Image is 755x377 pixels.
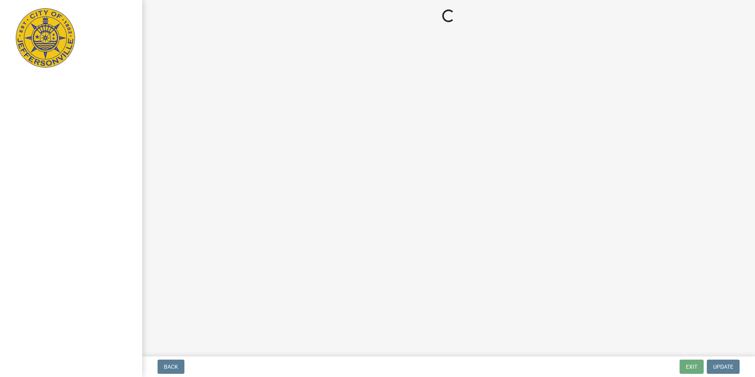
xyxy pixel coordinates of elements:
span: Update [713,364,733,370]
button: Exit [680,360,704,374]
img: City of Jeffersonville, Indiana [16,8,75,68]
button: Update [707,360,740,374]
span: Back [164,364,178,370]
button: Back [158,360,184,374]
